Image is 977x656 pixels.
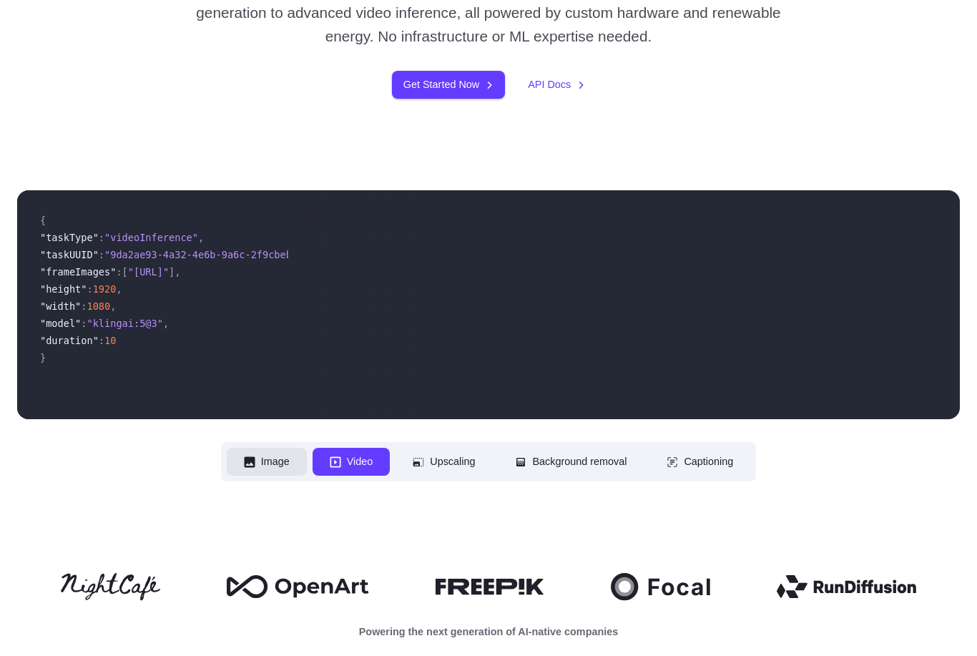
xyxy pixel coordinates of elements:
[40,352,46,363] span: }
[93,283,117,295] span: 1920
[175,266,180,278] span: ,
[227,448,307,476] button: Image
[40,232,99,243] span: "taskType"
[392,71,505,99] a: Get Started Now
[40,249,99,260] span: "taskUUID"
[99,232,104,243] span: :
[40,266,116,278] span: "frameImages"
[104,249,327,260] span: "9da2ae93-4a32-4e6b-9a6c-2f9cbeb62301"
[396,448,492,476] button: Upscaling
[99,249,104,260] span: :
[198,232,204,243] span: ,
[116,266,122,278] span: :
[40,283,87,295] span: "height"
[163,318,169,329] span: ,
[87,300,110,312] span: 1080
[99,335,104,346] span: :
[116,283,122,295] span: ,
[87,318,162,329] span: "klingai:5@3"
[40,300,81,312] span: "width"
[104,232,198,243] span: "videoInference"
[104,335,116,346] span: 10
[498,448,644,476] button: Background removal
[528,77,585,93] a: API Docs
[128,266,169,278] span: "[URL]"
[40,318,81,329] span: "model"
[81,318,87,329] span: :
[169,266,175,278] span: ]
[649,448,750,476] button: Captioning
[40,335,99,346] span: "duration"
[122,266,128,278] span: [
[17,624,960,640] p: Powering the next generation of AI-native companies
[87,283,92,295] span: :
[313,448,391,476] button: Video
[81,300,87,312] span: :
[110,300,116,312] span: ,
[40,215,46,226] span: {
